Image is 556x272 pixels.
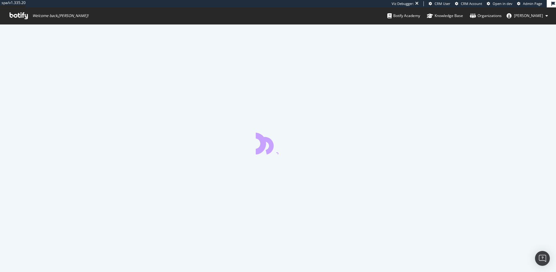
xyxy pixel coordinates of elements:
[487,1,512,6] a: Open in dev
[435,1,450,6] span: CRM User
[392,1,414,6] div: Viz Debugger:
[470,7,502,24] a: Organizations
[455,1,482,6] a: CRM Account
[502,11,553,21] button: [PERSON_NAME]
[493,1,512,6] span: Open in dev
[514,13,543,18] span: Lucas Oriot
[427,13,463,19] div: Knowledge Base
[523,1,542,6] span: Admin Page
[535,251,550,266] div: Open Intercom Messenger
[517,1,542,6] a: Admin Page
[427,7,463,24] a: Knowledge Base
[256,132,300,154] div: animation
[461,1,482,6] span: CRM Account
[470,13,502,19] div: Organizations
[387,7,420,24] a: Botify Academy
[387,13,420,19] div: Botify Academy
[429,1,450,6] a: CRM User
[32,13,88,18] span: Welcome back, [PERSON_NAME] !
